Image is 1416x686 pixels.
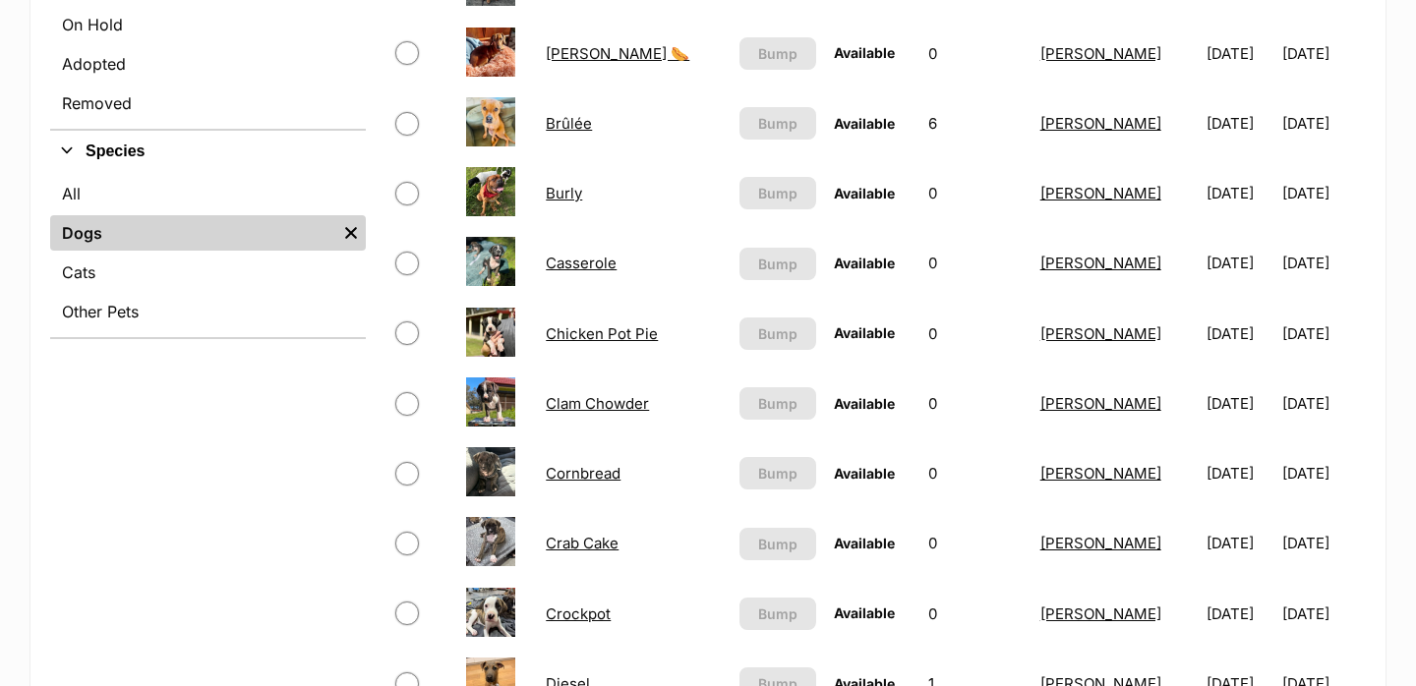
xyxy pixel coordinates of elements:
[834,185,895,201] span: Available
[834,44,895,61] span: Available
[1199,20,1280,87] td: [DATE]
[1199,509,1280,577] td: [DATE]
[50,176,366,211] a: All
[1040,394,1161,413] a: [PERSON_NAME]
[834,465,895,482] span: Available
[1199,89,1280,157] td: [DATE]
[546,604,611,623] a: Crockpot
[758,183,797,203] span: Bump
[739,598,816,630] button: Bump
[50,172,366,337] div: Species
[1282,159,1364,227] td: [DATE]
[50,7,366,42] a: On Hold
[1282,439,1364,507] td: [DATE]
[758,534,797,554] span: Bump
[50,255,366,290] a: Cats
[834,395,895,412] span: Available
[1282,300,1364,368] td: [DATE]
[1199,580,1280,648] td: [DATE]
[336,215,366,251] a: Remove filter
[546,534,619,552] a: Crab Cake
[1040,534,1161,552] a: [PERSON_NAME]
[758,43,797,64] span: Bump
[758,254,797,274] span: Bump
[1282,509,1364,577] td: [DATE]
[466,97,515,146] img: Brûlée
[834,604,895,621] span: Available
[920,20,1031,87] td: 0
[50,215,336,251] a: Dogs
[1282,20,1364,87] td: [DATE]
[920,370,1031,437] td: 0
[546,254,617,272] a: Casserole
[920,89,1031,157] td: 6
[1040,184,1161,202] a: [PERSON_NAME]
[1282,370,1364,437] td: [DATE]
[1199,300,1280,368] td: [DATE]
[920,439,1031,507] td: 0
[834,255,895,271] span: Available
[1040,464,1161,483] a: [PERSON_NAME]
[739,317,816,350] button: Bump
[1040,324,1161,343] a: [PERSON_NAME]
[920,509,1031,577] td: 0
[834,535,895,551] span: Available
[920,159,1031,227] td: 0
[50,46,366,82] a: Adopted
[546,394,649,413] a: Clam Chowder
[1199,229,1280,297] td: [DATE]
[546,114,592,133] a: Brûlée
[739,37,816,70] button: Bump
[739,457,816,489] button: Bump
[50,294,366,329] a: Other Pets
[546,464,620,483] a: Cornbread
[758,463,797,484] span: Bump
[50,139,366,164] button: Species
[1040,254,1161,272] a: [PERSON_NAME]
[1282,89,1364,157] td: [DATE]
[758,393,797,414] span: Bump
[546,324,658,343] a: Chicken Pot Pie
[1199,439,1280,507] td: [DATE]
[1199,159,1280,227] td: [DATE]
[739,528,816,560] button: Bump
[50,86,366,121] a: Removed
[834,324,895,341] span: Available
[546,184,582,202] a: Burly
[1040,44,1161,63] a: [PERSON_NAME]
[920,229,1031,297] td: 0
[834,115,895,132] span: Available
[1282,580,1364,648] td: [DATE]
[758,603,797,624] span: Bump
[1040,604,1161,623] a: [PERSON_NAME]
[739,248,816,280] button: Bump
[739,387,816,420] button: Bump
[758,113,797,134] span: Bump
[920,580,1031,648] td: 0
[546,44,689,63] a: [PERSON_NAME] 🌭
[758,323,797,344] span: Bump
[1040,114,1161,133] a: [PERSON_NAME]
[1282,229,1364,297] td: [DATE]
[739,107,816,140] button: Bump
[739,177,816,209] button: Bump
[1199,370,1280,437] td: [DATE]
[920,300,1031,368] td: 0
